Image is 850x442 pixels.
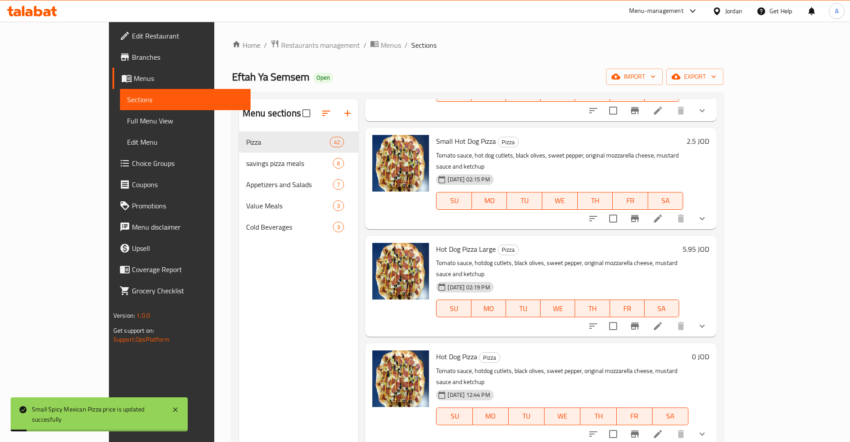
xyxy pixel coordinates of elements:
span: Menu disclaimer [132,222,244,232]
div: Pizza [498,245,519,255]
button: import [606,69,663,85]
button: WE [542,192,578,210]
button: SU [436,192,471,210]
button: TH [575,300,610,317]
span: Small Hot Dog Pizza [436,135,496,148]
nav: Menu sections [239,128,359,241]
button: TH [580,407,616,425]
img: Small Hot Dog Pizza [372,135,429,192]
span: Hot Dog Pizza [436,350,477,363]
span: import [613,71,656,82]
span: TU [510,194,539,207]
a: Full Menu View [120,110,251,131]
button: export [666,69,723,85]
h6: 0 JOD [692,350,709,363]
span: Select all sections [297,104,316,123]
span: Promotions [132,200,244,211]
span: [DATE] 12:44 PM [444,391,493,399]
button: Branch-specific-item [624,315,645,337]
div: items [333,200,344,211]
div: savings pizza meals6 [239,153,359,174]
span: SU [440,410,469,423]
div: Pizza42 [239,131,359,153]
span: Restaurants management [281,40,360,50]
span: Pizza [498,137,518,147]
span: Hot Dog Pizza Large [436,242,496,256]
span: export [673,71,716,82]
button: delete [670,208,692,229]
button: SA [648,192,684,210]
span: Grocery Checklist [132,285,244,296]
div: Pizza [479,352,500,363]
span: A [835,6,838,16]
p: Tomato sauce, hotdog cutlets, black olives, sweet pepper, original mozzarella cheese, mustard sau... [436,258,679,280]
span: FR [614,87,641,100]
div: Menu-management [629,6,684,16]
span: 1.0.0 [136,310,150,321]
h2: Menu sections [243,107,301,120]
a: Choice Groups [112,153,251,174]
span: WE [548,410,577,423]
span: Version: [113,310,135,321]
a: Menus [370,39,401,51]
div: items [333,179,344,190]
button: sort-choices [583,208,604,229]
button: Add section [337,103,358,124]
span: Cold Beverages [246,222,333,232]
span: FR [616,194,645,207]
nav: breadcrumb [232,39,723,51]
span: TU [510,87,537,100]
span: TH [584,410,613,423]
span: 3 [333,202,344,210]
span: Pizza [498,245,518,255]
button: FR [617,407,653,425]
svg: Show Choices [697,105,707,116]
span: Appetizers and Salads [246,179,333,190]
button: sort-choices [583,315,604,337]
div: Small Spicy Mexican Pizza price is updated succesfully [32,404,163,424]
div: items [330,137,344,147]
span: Branches [132,52,244,62]
a: Coupons [112,174,251,195]
span: [DATE] 02:19 PM [444,283,493,292]
a: Menus [112,68,251,89]
span: Sections [411,40,437,50]
svg: Show Choices [697,429,707,439]
img: Hot Dog Pizza Large [372,243,429,300]
span: Eftah Ya Semsem [232,67,309,87]
span: Get support on: [113,325,154,336]
svg: Show Choices [697,321,707,331]
button: delete [670,315,692,337]
span: TU [512,410,541,423]
div: Open [313,73,333,83]
span: TH [579,87,606,100]
span: SA [648,302,676,315]
span: Coupons [132,179,244,190]
span: SA [656,410,685,423]
span: Choice Groups [132,158,244,169]
li: / [264,40,267,50]
span: Pizza [246,137,330,147]
a: Branches [112,46,251,68]
button: MO [473,407,509,425]
button: Branch-specific-item [624,100,645,121]
button: show more [692,100,713,121]
span: Select to update [604,317,622,335]
button: SA [653,407,688,425]
button: delete [670,100,692,121]
span: 7 [333,181,344,189]
span: WE [544,302,572,315]
span: MO [476,410,505,423]
span: Select to update [604,209,622,228]
div: Cold Beverages3 [239,216,359,238]
span: MO [475,194,504,207]
span: Select to update [604,101,622,120]
span: FR [614,302,641,315]
div: savings pizza meals [246,158,333,169]
span: SU [440,87,467,100]
span: Edit Menu [127,137,244,147]
a: Upsell [112,238,251,259]
a: Edit menu item [653,105,663,116]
